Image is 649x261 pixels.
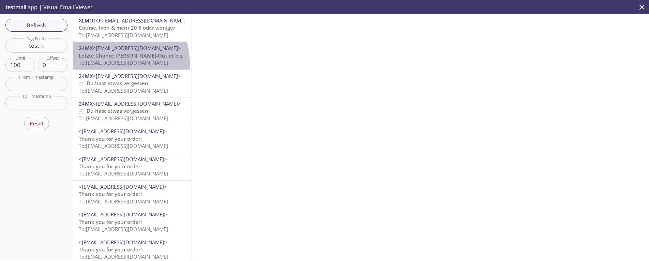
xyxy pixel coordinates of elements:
[79,115,168,122] span: To: [EMAIL_ADDRESS][DOMAIN_NAME]
[79,163,142,170] span: Thank you for your order!
[79,24,175,31] span: Course, Ixon & mehr 20 € oder weniger
[79,87,168,94] span: To: [EMAIL_ADDRESS][DOMAIN_NAME]
[79,17,100,24] span: XLMOTO
[79,73,93,79] span: 24MX
[5,19,67,32] button: Refresh
[79,100,93,107] span: 24MX
[73,97,192,125] div: 24MX<[EMAIL_ADDRESS][DOMAIN_NAME]>🛒 Du hast etwas vergessen!To:[EMAIL_ADDRESS][DOMAIN_NAME]
[79,239,167,246] span: <[EMAIL_ADDRESS][DOMAIN_NAME]>
[79,80,150,87] span: 🛒 Du hast etwas vergessen!
[79,198,168,205] span: To: [EMAIL_ADDRESS][DOMAIN_NAME]
[79,135,142,142] span: Thank you for your order!
[79,52,221,59] span: Letzte Chance [PERSON_NAME]-Outlet bis zu 70 % Rabatt
[79,183,167,190] span: <[EMAIL_ADDRESS][DOMAIN_NAME]>
[73,70,192,97] div: 24MX<[EMAIL_ADDRESS][DOMAIN_NAME]>🛒 Du hast etwas vergessen!To:[EMAIL_ADDRESS][DOMAIN_NAME]
[79,190,142,197] span: Thank you for your order!
[5,3,26,11] span: testmail
[93,73,181,79] span: <[EMAIL_ADDRESS][DOMAIN_NAME]>
[73,153,192,180] div: <[EMAIL_ADDRESS][DOMAIN_NAME]>Thank you for your order!To:[EMAIL_ADDRESS][DOMAIN_NAME]
[73,14,192,42] div: XLMOTO<[EMAIL_ADDRESS][DOMAIN_NAME]>Course, Ixon & mehr 20 € oder wenigerTo:[EMAIL_ADDRESS][DOMAI...
[79,226,168,232] span: To: [EMAIL_ADDRESS][DOMAIN_NAME]
[93,45,181,51] span: <[EMAIL_ADDRESS][DOMAIN_NAME]>
[30,119,44,128] span: Reset
[79,170,168,177] span: To: [EMAIL_ADDRESS][DOMAIN_NAME]
[73,125,192,152] div: <[EMAIL_ADDRESS][DOMAIN_NAME]>Thank you for your order!To:[EMAIL_ADDRESS][DOMAIN_NAME]
[11,21,62,30] span: Refresh
[73,42,192,69] div: 24MX<[EMAIL_ADDRESS][DOMAIN_NAME]>Letzte Chance [PERSON_NAME]-Outlet bis zu 70 % RabattTo:[EMAIL_...
[79,32,168,39] span: To: [EMAIL_ADDRESS][DOMAIN_NAME]
[79,142,168,149] span: To: [EMAIL_ADDRESS][DOMAIN_NAME]
[79,107,150,114] span: 🛒 Du hast etwas vergessen!
[79,253,168,260] span: To: [EMAIL_ADDRESS][DOMAIN_NAME]
[79,59,168,66] span: To: [EMAIL_ADDRESS][DOMAIN_NAME]
[100,17,188,24] span: <[EMAIL_ADDRESS][DOMAIN_NAME]>
[79,218,142,225] span: Thank you for your order!
[79,45,93,51] span: 24MX
[79,211,167,218] span: <[EMAIL_ADDRESS][DOMAIN_NAME]>
[79,246,142,253] span: Thank you for your order!
[79,128,167,135] span: <[EMAIL_ADDRESS][DOMAIN_NAME]>
[79,156,167,163] span: <[EMAIL_ADDRESS][DOMAIN_NAME]>
[24,117,49,130] button: Reset
[73,181,192,208] div: <[EMAIL_ADDRESS][DOMAIN_NAME]>Thank you for your order!To:[EMAIL_ADDRESS][DOMAIN_NAME]
[73,208,192,235] div: <[EMAIL_ADDRESS][DOMAIN_NAME]>Thank you for your order!To:[EMAIL_ADDRESS][DOMAIN_NAME]
[93,100,181,107] span: <[EMAIL_ADDRESS][DOMAIN_NAME]>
